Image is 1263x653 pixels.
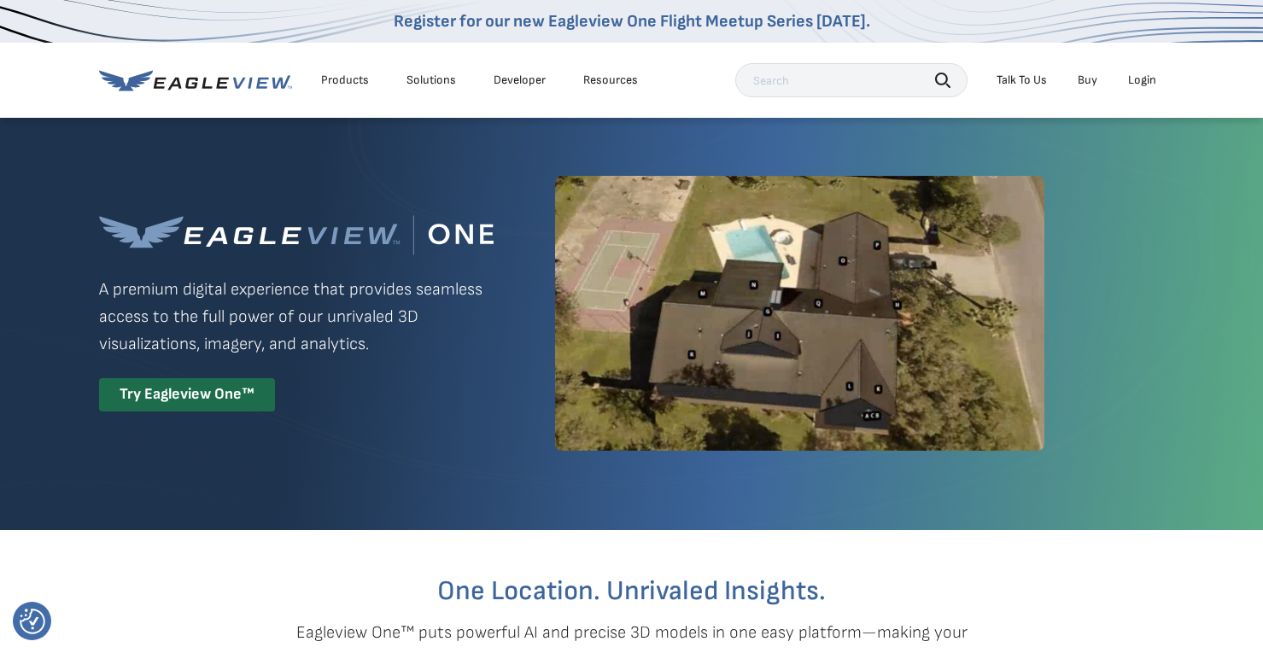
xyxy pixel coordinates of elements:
[494,73,546,88] a: Developer
[99,378,275,411] div: Try Eagleview One™
[406,73,456,88] div: Solutions
[321,73,369,88] div: Products
[735,63,968,97] input: Search
[1128,73,1156,88] div: Login
[99,215,494,255] img: Eagleview One™
[99,276,494,358] p: A premium digital experience that provides seamless access to the full power of our unrivaled 3D ...
[394,11,870,32] a: Register for our new Eagleview One Flight Meetup Series [DATE].
[583,73,638,88] div: Resources
[1078,73,1097,88] a: Buy
[112,578,1152,605] h2: One Location. Unrivaled Insights.
[20,609,45,634] img: Revisit consent button
[997,73,1047,88] div: Talk To Us
[20,609,45,634] button: Consent Preferences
